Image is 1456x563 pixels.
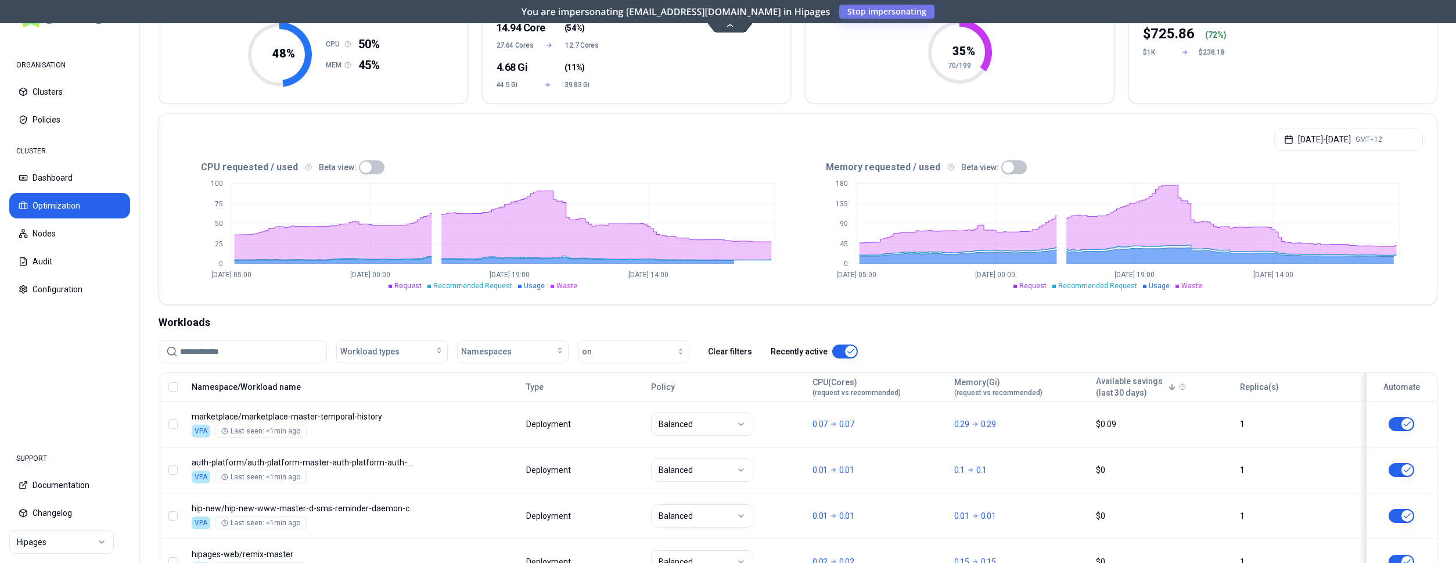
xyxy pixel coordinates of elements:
p: hip-new-www-master-d-sms-reminder-daemon-consumer [192,503,415,514]
div: $0 [1096,464,1229,476]
span: 27.64 Cores [497,41,534,50]
p: 0.01 [839,510,854,522]
span: 54% [567,22,582,34]
button: Audit [9,249,130,274]
div: VPA [192,471,210,483]
span: Request [1019,282,1047,290]
div: 14.94 Core [497,20,531,36]
div: Last seen: <1min ago [221,426,300,436]
span: Recommended Request [433,282,512,290]
div: Deployment [526,418,573,430]
p: 0.29 [981,418,996,430]
div: Last seen: <1min ago [221,518,300,528]
p: 0.07 [839,418,854,430]
tspan: 90 [840,220,848,228]
button: Dashboard [9,165,130,191]
tspan: 50 [215,220,223,228]
p: 0.07 [813,418,828,430]
span: (request vs recommended) [813,388,901,397]
tspan: [DATE] 19:00 [490,271,530,279]
div: Memory requested / used [798,160,1423,174]
div: 4.68 Gi [497,59,531,76]
div: 1 [1240,464,1354,476]
span: Usage [524,282,545,290]
tspan: 100 [211,180,223,188]
span: Namespaces [461,346,512,357]
div: Policy [651,381,802,393]
span: ( ) [565,22,585,34]
p: 0.29 [954,418,969,430]
p: 0.01 [981,510,996,522]
tspan: [DATE] 14:00 [1253,271,1293,279]
span: 11% [567,62,582,73]
tspan: 70/199 [948,62,971,70]
tspan: 135 [836,200,848,208]
div: Last seen: <1min ago [221,472,300,482]
span: 44.5 Gi [497,80,531,89]
p: 0.01 [813,510,828,522]
span: 45% [358,57,380,73]
tspan: [DATE] 05:00 [836,271,876,279]
span: Workload types [340,346,400,357]
p: 0.1 [976,464,987,476]
tspan: 25 [215,240,223,248]
label: Beta view: [319,163,357,171]
p: marketplace-master-temporal-history [192,411,415,422]
tspan: 35 % [952,44,975,58]
button: Policies [9,107,130,132]
p: auth-platform-master-auth-platform-auth-ha [192,457,415,468]
p: 0.01 [839,464,854,476]
button: Namespaces [457,340,569,363]
div: Deployment [526,510,573,522]
button: Configuration [9,277,130,302]
span: Recommended Request [1058,282,1137,290]
h1: CPU [326,40,344,49]
tspan: 0 [219,260,223,268]
span: 39.83 Gi [565,80,599,89]
div: VPA [192,517,210,529]
div: ORGANISATION [9,53,130,77]
tspan: 48 % [272,46,294,60]
p: 725.86 [1151,24,1195,43]
div: $0 [1096,510,1229,522]
div: SUPPORT [9,447,130,470]
button: Memory(Gi)(request vs recommended) [954,375,1042,399]
div: $0.09 [1096,418,1229,430]
div: Memory(Gi) [954,376,1042,397]
div: 1 [1240,418,1354,430]
span: GMT+12 [1356,135,1382,144]
button: Optimization [9,193,130,218]
button: Namespace/Workload name [192,375,301,399]
div: 1 [1240,510,1354,522]
div: CPU(Cores) [813,376,901,397]
label: Beta view: [961,163,999,171]
tspan: 45 [840,240,848,248]
button: Type [526,375,544,399]
p: 0.01 [813,464,828,476]
button: Documentation [9,472,130,498]
button: Available savings(last 30 days) [1096,375,1177,399]
span: Usage [1149,282,1170,290]
label: Recently active [771,347,828,356]
button: CPU(Cores)(request vs recommended) [813,375,901,399]
button: Nodes [9,221,130,246]
button: [DATE]-[DATE]GMT+12 [1274,128,1423,151]
button: Clusters [9,79,130,105]
span: (request vs recommended) [954,388,1042,397]
p: remix-master [192,548,415,560]
p: 0.01 [954,510,969,522]
p: 72 [1208,29,1217,41]
span: Request [394,282,422,290]
button: Clear filters [699,340,761,363]
h1: MEM [326,60,344,70]
div: CPU requested / used [173,160,798,174]
tspan: [DATE] 19:00 [1115,271,1155,279]
div: $ [1143,24,1195,43]
tspan: 75 [215,200,223,208]
div: VPA [192,425,210,438]
div: CLUSTER [9,139,130,163]
tspan: [DATE] 05:00 [211,271,251,279]
div: $238.18 [1199,48,1227,57]
span: Waste [1181,282,1202,290]
button: Changelog [9,500,130,526]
